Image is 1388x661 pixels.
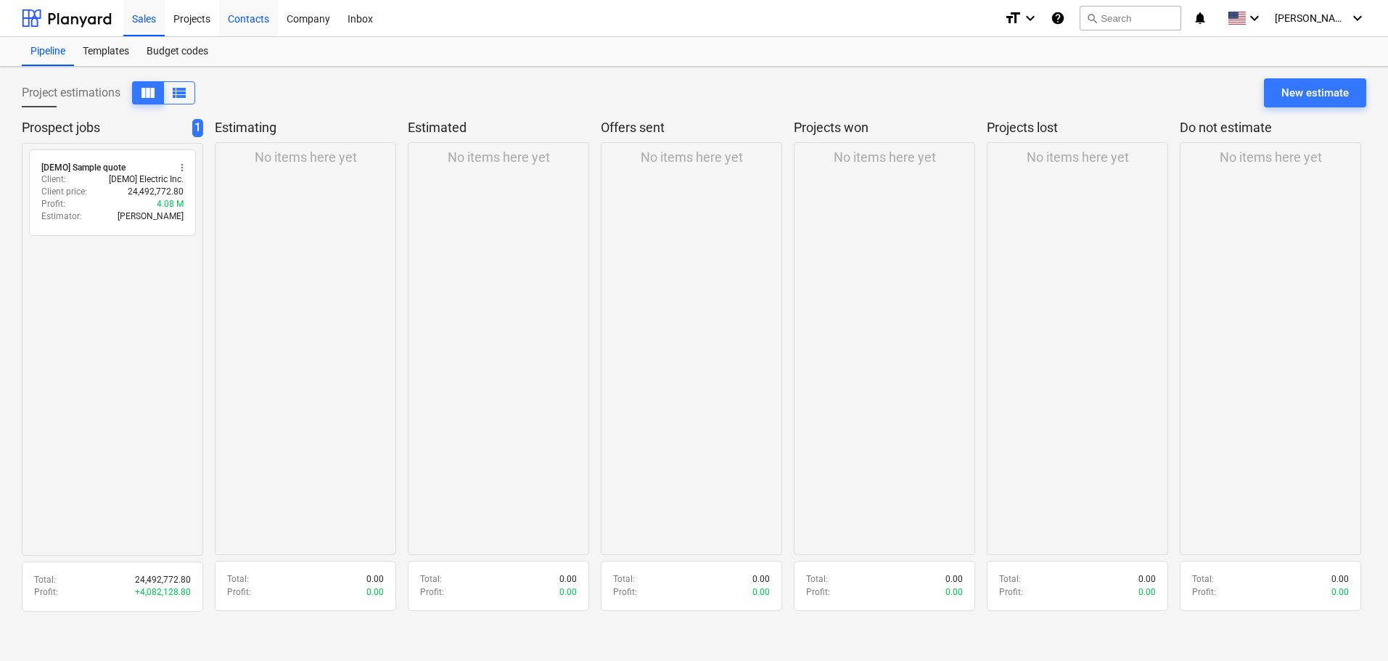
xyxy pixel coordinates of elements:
p: Total : [1192,573,1214,586]
p: No items here yet [448,149,550,166]
p: Profit : [41,198,65,210]
p: No items here yet [1220,149,1322,166]
span: more_vert [176,162,188,173]
p: Total : [227,573,249,586]
span: [PERSON_NAME] [1275,12,1347,24]
button: Search [1080,6,1181,30]
p: Total : [613,573,635,586]
p: Estimator : [41,210,82,223]
p: Prospect jobs [22,119,186,137]
p: 4.08 M [157,198,184,210]
p: 0.00 [366,573,384,586]
a: Budget codes [138,37,217,66]
i: keyboard_arrow_down [1022,9,1039,27]
span: search [1086,12,1098,24]
p: No items here yet [1027,149,1129,166]
p: [DEMO] Electric Inc. [109,173,184,186]
p: Profit : [34,586,58,599]
p: 0.00 [1138,573,1156,586]
p: No items here yet [834,149,936,166]
div: New estimate [1281,83,1349,102]
p: Estimating [215,119,390,136]
div: Project estimations [22,81,195,104]
p: Total : [806,573,828,586]
p: Total : [999,573,1021,586]
p: No items here yet [255,149,357,166]
p: Projects lost [987,119,1162,136]
p: 24,492,772.80 [135,574,191,586]
p: Client : [41,173,66,186]
p: Profit : [806,586,830,599]
span: View as columns [171,84,188,102]
p: 0.00 [945,586,963,599]
p: 0.00 [752,573,770,586]
p: No items here yet [641,149,743,166]
p: Profit : [613,586,637,599]
p: 0.00 [366,586,384,599]
span: 1 [192,119,203,137]
a: Pipeline [22,37,74,66]
i: notifications [1193,9,1207,27]
p: Profit : [420,586,444,599]
p: 0.00 [1331,573,1349,586]
p: 0.00 [945,573,963,586]
p: Estimated [408,119,583,136]
i: keyboard_arrow_down [1349,9,1366,27]
p: 0.00 [559,573,577,586]
p: Profit : [1192,586,1216,599]
p: Profit : [227,586,251,599]
p: Profit : [999,586,1023,599]
i: keyboard_arrow_down [1246,9,1263,27]
p: + 4,082,128.80 [135,586,191,599]
p: Total : [420,573,442,586]
p: [PERSON_NAME] [118,210,184,223]
i: Knowledge base [1051,9,1065,27]
a: Templates [74,37,138,66]
iframe: Chat Widget [1315,591,1388,661]
span: View as columns [139,84,157,102]
button: New estimate [1264,78,1366,107]
p: Do not estimate [1180,119,1355,136]
p: 0.00 [752,586,770,599]
p: Projects won [794,119,969,136]
p: 0.00 [559,586,577,599]
p: 0.00 [1331,586,1349,599]
p: Offers sent [601,119,776,136]
i: format_size [1004,9,1022,27]
p: 0.00 [1138,586,1156,599]
p: 24,492,772.80 [128,186,184,198]
p: Total : [34,574,56,586]
p: Client price : [41,186,87,198]
div: [DEMO] Sample quote [41,162,126,173]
